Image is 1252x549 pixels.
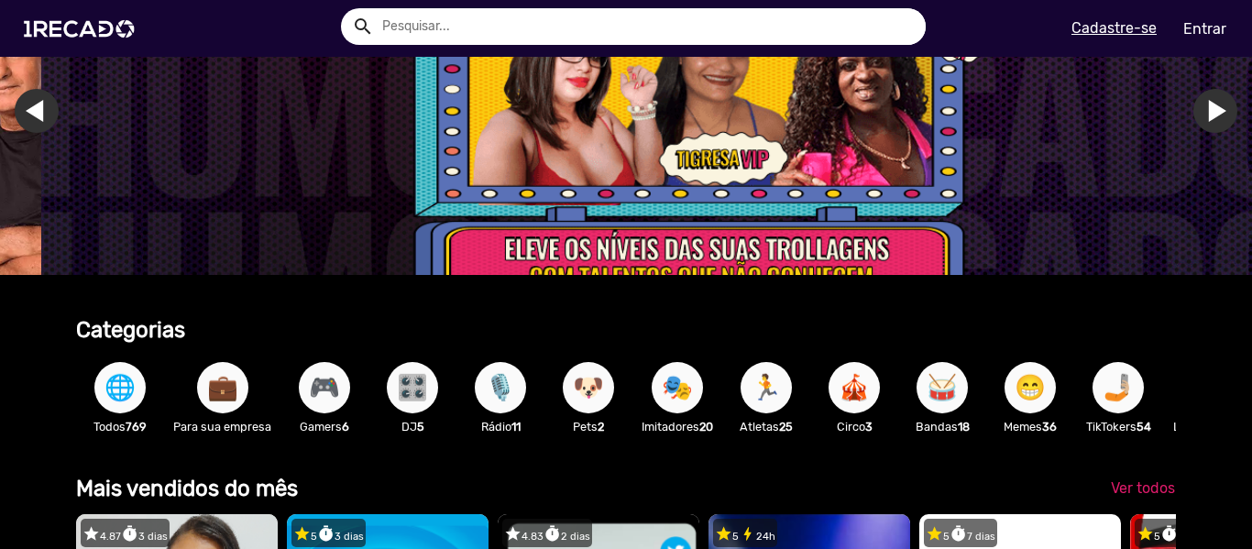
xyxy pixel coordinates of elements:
span: Ver todos [1111,479,1175,497]
span: 💼 [207,362,238,413]
button: 🌐 [94,362,146,413]
b: 54 [1137,420,1151,434]
button: 💼 [197,362,248,413]
b: 2 [598,420,604,434]
span: 🥁 [927,362,958,413]
p: Para sua empresa [173,418,271,435]
p: Circo [819,418,889,435]
u: Cadastre-se [1071,19,1157,37]
input: Pesquisar... [368,8,926,45]
b: 5 [417,420,424,434]
button: 🎙️ [475,362,526,413]
p: Imitadores [642,418,713,435]
p: Todos [85,418,155,435]
span: 🎛️ [397,362,428,413]
button: 🎪 [829,362,880,413]
b: 6 [342,420,349,434]
b: 11 [511,420,521,434]
b: Mais vendidos do mês [76,476,298,501]
p: Locutores [1171,418,1241,435]
button: Example home icon [346,9,378,41]
b: Categorias [76,317,185,343]
button: 🤳🏼 [1093,362,1144,413]
mat-icon: Example home icon [352,16,374,38]
p: Gamers [290,418,359,435]
a: Entrar [1171,13,1238,45]
b: 3 [865,420,873,434]
span: 🌐 [104,362,136,413]
button: 🎭 [652,362,703,413]
button: 🎮 [299,362,350,413]
p: Pets [554,418,623,435]
a: Ir para o slide anterior [56,89,100,133]
p: Atletas [731,418,801,435]
p: DJ [378,418,447,435]
span: 🎪 [839,362,870,413]
span: 😁 [1015,362,1046,413]
p: Rádio [466,418,535,435]
span: 🐶 [573,362,604,413]
span: 🏃 [751,362,782,413]
span: 🎙️ [485,362,516,413]
button: 🐶 [563,362,614,413]
b: 20 [699,420,713,434]
b: 25 [779,420,793,434]
b: 18 [958,420,970,434]
b: 36 [1042,420,1057,434]
p: Memes [995,418,1065,435]
b: 769 [126,420,147,434]
button: 🥁 [917,362,968,413]
button: 😁 [1005,362,1056,413]
button: 🏃 [741,362,792,413]
button: 🎛️ [387,362,438,413]
span: 🤳🏼 [1103,362,1134,413]
span: 🎭 [662,362,693,413]
p: TikTokers [1083,418,1153,435]
span: 🎮 [309,362,340,413]
p: Bandas [907,418,977,435]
